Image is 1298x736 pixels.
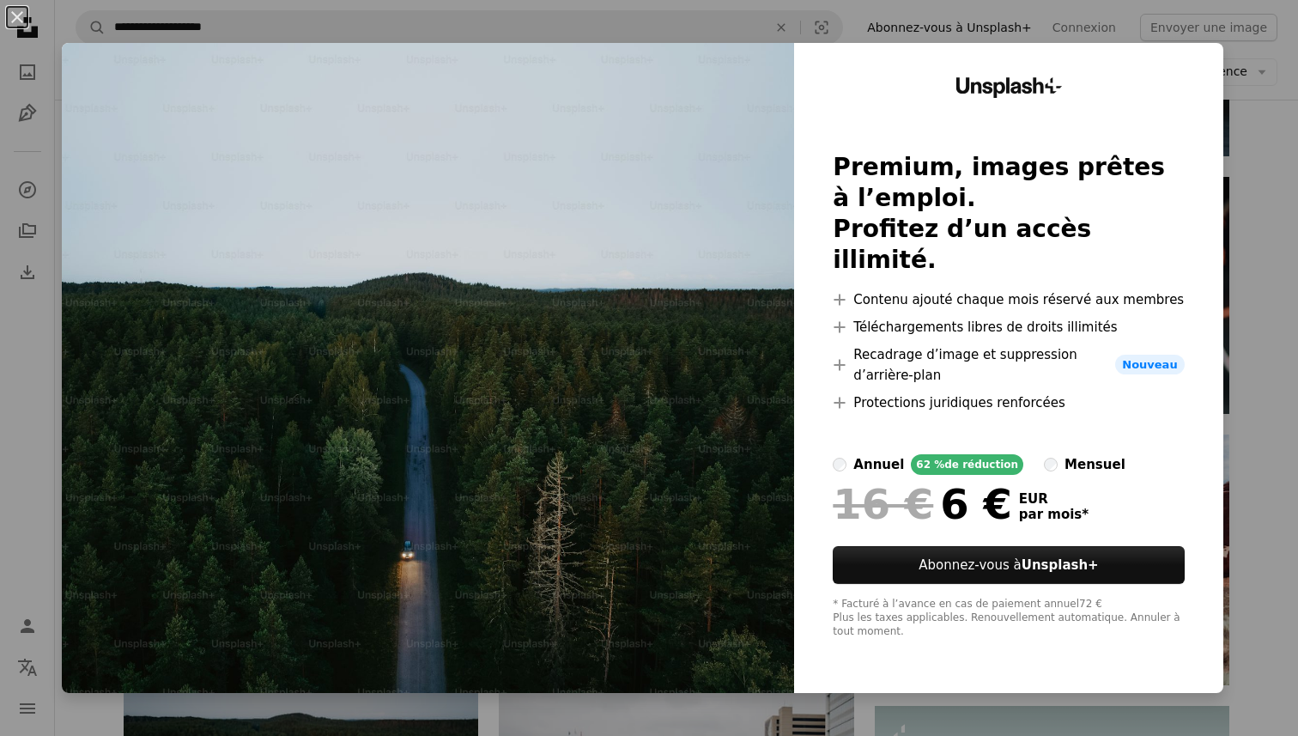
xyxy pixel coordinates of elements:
span: Nouveau [1115,355,1184,375]
li: Recadrage d’image et suppression d’arrière-plan [833,344,1184,386]
li: Téléchargements libres de droits illimités [833,317,1184,338]
li: Contenu ajouté chaque mois réservé aux membres [833,289,1184,310]
span: EUR [1019,491,1089,507]
div: * Facturé à l’avance en cas de paiement annuel 72 € Plus les taxes applicables. Renouvellement au... [833,598,1184,639]
div: 62 % de réduction [911,454,1023,475]
div: annuel [853,454,904,475]
div: mensuel [1064,454,1125,475]
input: mensuel [1044,458,1058,471]
span: par mois * [1019,507,1089,522]
span: 16 € [833,482,933,526]
h2: Premium, images prêtes à l’emploi. Profitez d’un accès illimité. [833,152,1184,276]
input: annuel62 %de réduction [833,458,846,471]
li: Protections juridiques renforcées [833,392,1184,413]
strong: Unsplash+ [1022,557,1099,573]
div: 6 € [833,482,1011,526]
button: Abonnez-vous àUnsplash+ [833,546,1184,584]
